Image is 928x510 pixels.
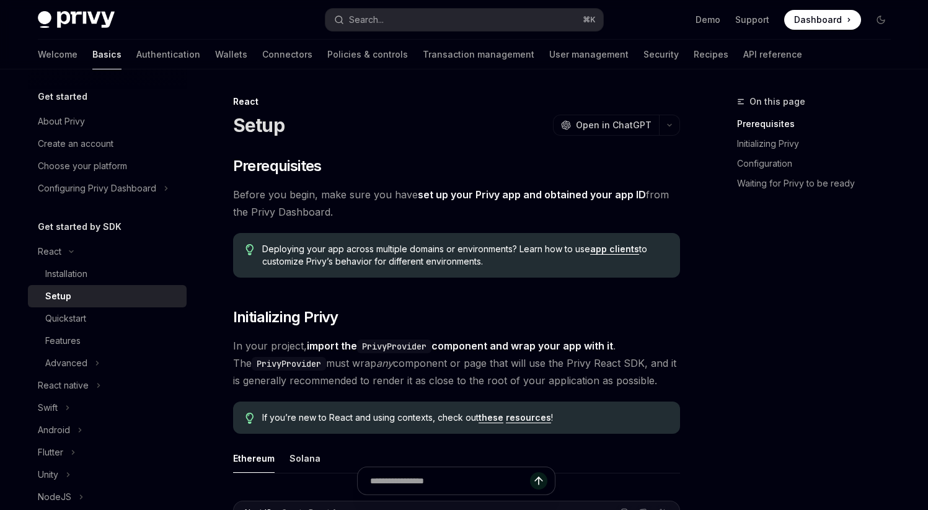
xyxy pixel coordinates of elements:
[38,490,71,504] div: NodeJS
[696,14,720,26] a: Demo
[38,244,61,259] div: React
[38,136,113,151] div: Create an account
[262,411,667,424] span: If you’re new to React and using contexts, check out !
[38,181,156,196] div: Configuring Privy Dashboard
[233,444,275,473] button: Ethereum
[45,356,87,371] div: Advanced
[45,333,81,348] div: Features
[28,330,187,352] a: Features
[530,472,547,490] button: Send message
[233,156,322,176] span: Prerequisites
[92,40,122,69] a: Basics
[418,188,646,201] a: set up your Privy app and obtained your app ID
[28,307,187,330] a: Quickstart
[794,14,842,26] span: Dashboard
[245,413,254,424] svg: Tip
[743,40,802,69] a: API reference
[45,266,87,281] div: Installation
[737,134,901,154] a: Initializing Privy
[136,40,200,69] a: Authentication
[252,357,326,371] code: PrivyProvider
[376,357,393,369] em: any
[737,114,901,134] a: Prerequisites
[38,378,89,393] div: React native
[45,289,71,304] div: Setup
[423,40,534,69] a: Transaction management
[357,340,431,353] code: PrivyProvider
[28,155,187,177] a: Choose your platform
[38,423,70,437] div: Android
[38,40,77,69] a: Welcome
[233,307,338,327] span: Initializing Privy
[289,444,320,473] button: Solana
[784,10,861,30] a: Dashboard
[28,285,187,307] a: Setup
[38,159,127,174] div: Choose your platform
[262,40,312,69] a: Connectors
[479,412,503,423] a: these
[737,154,901,174] a: Configuration
[735,14,769,26] a: Support
[307,340,613,352] strong: import the component and wrap your app with it
[643,40,679,69] a: Security
[233,95,680,108] div: React
[38,445,63,460] div: Flutter
[215,40,247,69] a: Wallets
[245,244,254,255] svg: Tip
[549,40,629,69] a: User management
[590,244,639,255] a: app clients
[45,311,86,326] div: Quickstart
[233,337,680,389] span: In your project, . The must wrap component or page that will use the Privy React SDK, and it is g...
[38,467,58,482] div: Unity
[325,9,603,31] button: Search...⌘K
[38,114,85,129] div: About Privy
[583,15,596,25] span: ⌘ K
[28,110,187,133] a: About Privy
[262,243,667,268] span: Deploying your app across multiple domains or environments? Learn how to use to customize Privy’s...
[506,412,551,423] a: resources
[749,94,805,109] span: On this page
[233,114,285,136] h1: Setup
[38,89,87,104] h5: Get started
[38,11,115,29] img: dark logo
[576,119,652,131] span: Open in ChatGPT
[38,400,58,415] div: Swift
[694,40,728,69] a: Recipes
[871,10,891,30] button: Toggle dark mode
[349,12,384,27] div: Search...
[28,263,187,285] a: Installation
[327,40,408,69] a: Policies & controls
[38,219,122,234] h5: Get started by SDK
[233,186,680,221] span: Before you begin, make sure you have from the Privy Dashboard.
[28,133,187,155] a: Create an account
[737,174,901,193] a: Waiting for Privy to be ready
[553,115,659,136] button: Open in ChatGPT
